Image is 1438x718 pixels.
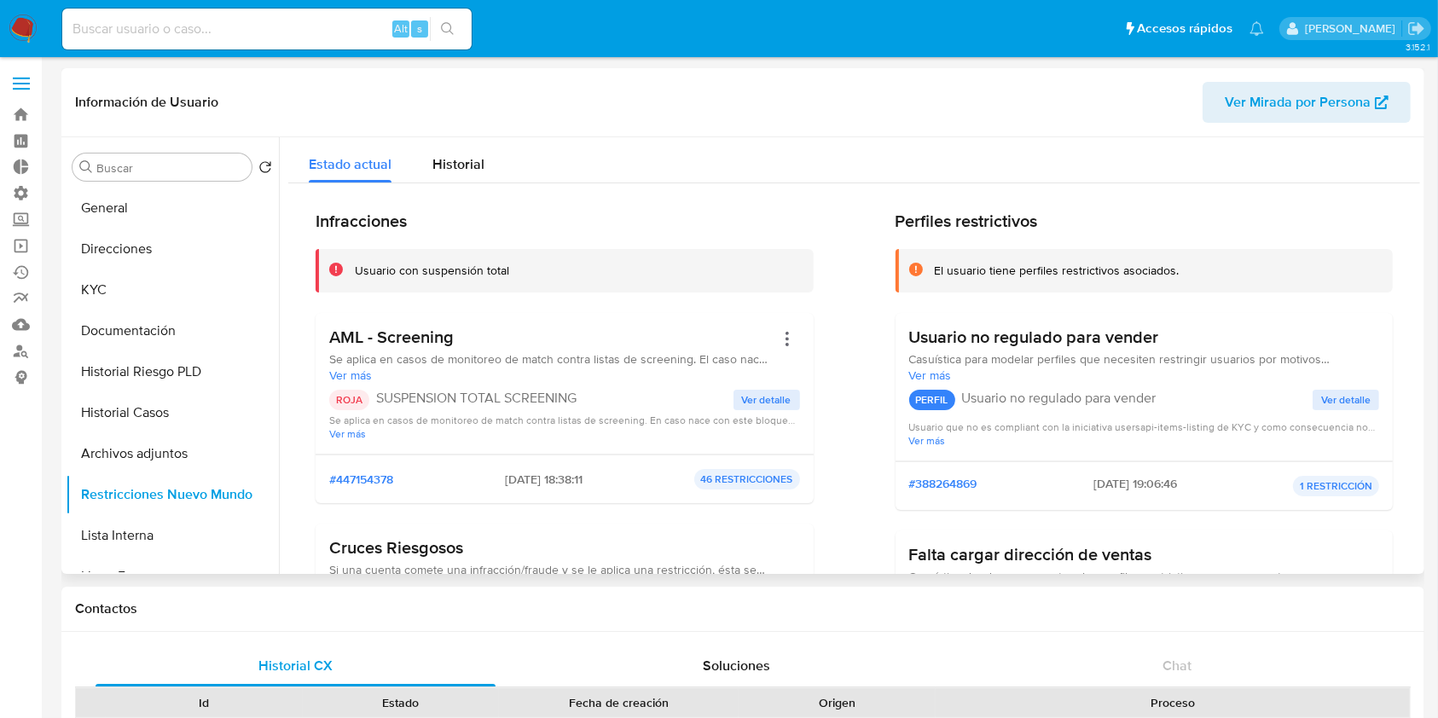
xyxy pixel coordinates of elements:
[66,392,279,433] button: Historial Casos
[62,18,472,40] input: Buscar usuario o caso...
[1407,20,1425,38] a: Salir
[394,20,408,37] span: Alt
[948,694,1398,711] div: Proceso
[66,229,279,269] button: Direcciones
[66,556,279,597] button: Listas Externas
[66,433,279,474] button: Archivos adjuntos
[258,656,333,675] span: Historial CX
[703,656,770,675] span: Soluciones
[66,351,279,392] button: Historial Riesgo PLD
[75,94,218,111] h1: Información de Usuario
[1225,82,1371,123] span: Ver Mirada por Persona
[1137,20,1232,38] span: Accesos rápidos
[511,694,727,711] div: Fecha de creación
[1250,21,1264,36] a: Notificaciones
[1203,82,1411,123] button: Ver Mirada por Persona
[79,160,93,174] button: Buscar
[66,188,279,229] button: General
[66,474,279,515] button: Restricciones Nuevo Mundo
[1163,656,1192,675] span: Chat
[417,20,422,37] span: s
[66,310,279,351] button: Documentación
[118,694,291,711] div: Id
[66,515,279,556] button: Lista Interna
[430,17,465,41] button: search-icon
[66,269,279,310] button: KYC
[751,694,924,711] div: Origen
[96,160,245,176] input: Buscar
[75,600,1411,617] h1: Contactos
[258,160,272,179] button: Volver al orden por defecto
[315,694,488,711] div: Estado
[1305,20,1401,37] p: ignacio.bagnardi@mercadolibre.com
